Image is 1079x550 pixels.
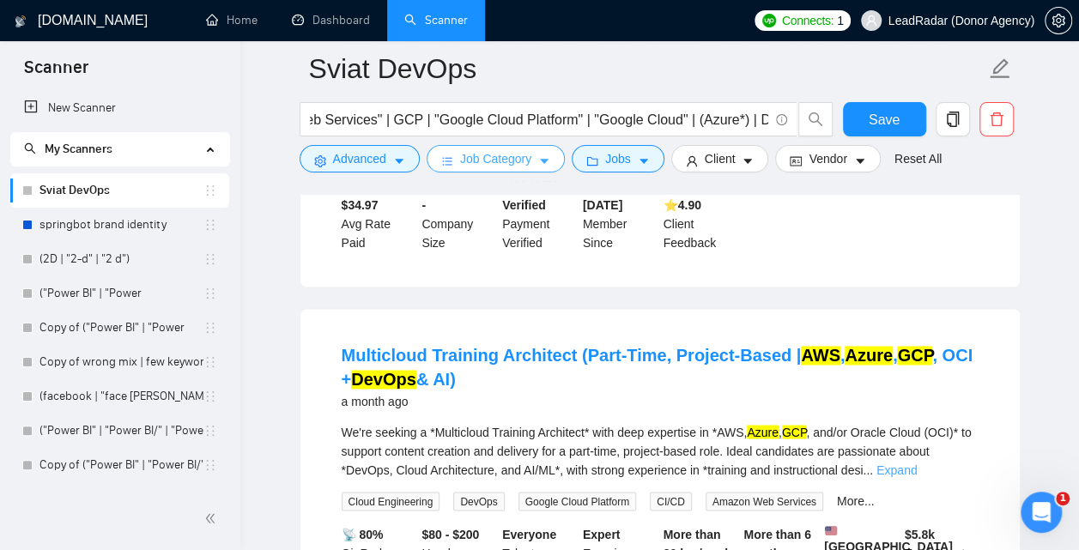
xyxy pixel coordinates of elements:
span: copy [937,112,969,127]
span: search [799,112,832,127]
a: (2D | "2-d" | "2 d") [39,242,203,276]
button: folderJobscaret-down [572,145,664,172]
b: $34.97 [342,198,379,212]
a: Copy of ("Power BI" | "Power BI/" | "Power BI-" | "/Power BI" | "Power BI," | "Power BI." | power... [39,448,203,482]
span: Save [869,109,900,130]
span: DevOps [453,492,504,511]
div: Payment Verified [499,196,579,252]
span: caret-down [854,154,866,167]
span: Advanced [333,149,386,168]
span: holder [203,458,217,472]
a: Expand [876,462,917,476]
button: setting [1045,7,1072,34]
li: ("Power BI" | "Power BI/" | "Power BI-" | "/Power BI" | "Power BI," | "Power BI." | powerbi | "po... [10,414,229,448]
a: ("Power BI" | "Power BI/" | "Power BI-" | "/Power BI" | "Power BI," | "Power BI." | powerbi | "po... [39,414,203,448]
b: ⭐️ 4.90 [664,198,701,212]
b: Verified [502,198,546,212]
span: My Scanners [24,142,112,156]
button: copy [936,102,970,136]
mark: Azure [845,346,893,365]
span: edit [989,57,1011,80]
span: holder [203,218,217,232]
span: holder [203,355,217,369]
a: Reset All [894,149,942,168]
b: [DATE] [583,198,622,212]
span: holder [203,390,217,403]
a: Sviat DevOps [39,173,203,208]
mark: AWS [801,346,840,365]
li: Copy of ("Power BI" | "Power [10,311,229,345]
a: springbot brand identity [39,208,203,242]
span: CI/CD [650,492,692,511]
span: Vendor [809,149,846,168]
div: Avg Rate Paid [338,196,419,252]
span: holder [203,252,217,266]
mark: DevOps [351,370,416,389]
span: Scanner [10,55,102,91]
a: Multicloud Training Architect (Part-Time, Project-Based |AWS,Azure,GCP, OCI +DevOps& AI) [342,346,973,389]
li: Sviat DevOps [10,173,229,208]
input: Search Freelance Jobs... [310,109,768,130]
span: setting [1046,14,1071,27]
span: 1 [1056,492,1070,505]
span: double-left [204,510,221,527]
div: Member Since [579,196,660,252]
span: bars [441,154,453,167]
button: barsJob Categorycaret-down [427,145,565,172]
span: Amazon Web Services [706,492,823,511]
div: Company Size [418,196,499,252]
li: (2D | "2-d" | "2 d") [10,242,229,276]
span: user [686,154,698,167]
img: upwork-logo.png [762,14,776,27]
span: Job Category [460,149,531,168]
span: caret-down [538,154,550,167]
button: settingAdvancedcaret-down [300,145,420,172]
button: idcardVendorcaret-down [775,145,880,172]
b: $80 - $200 [421,527,479,541]
span: Connects: [782,11,833,30]
button: search [798,102,833,136]
li: full-stack ossystem [10,482,229,517]
span: holder [203,287,217,300]
span: delete [980,112,1013,127]
img: logo [15,8,27,35]
span: caret-down [393,154,405,167]
a: Copy of wrong mix | few keywords [39,345,203,379]
a: More... [837,493,875,507]
span: idcard [790,154,802,167]
b: Expert [583,527,621,541]
button: delete [979,102,1014,136]
mark: Azure [747,425,779,438]
span: 1 [837,11,844,30]
li: (facebook | "face bo [10,379,229,414]
span: search [24,142,36,154]
a: Copy of ("Power BI" | "Power [39,311,203,345]
span: folder [586,154,598,167]
span: Jobs [605,149,631,168]
li: springbot brand identity [10,208,229,242]
span: caret-down [742,154,754,167]
div: Client Feedback [660,196,741,252]
mark: GCP [897,346,932,365]
span: setting [314,154,326,167]
span: holder [203,184,217,197]
span: ... [863,462,873,476]
a: homeHome [206,13,258,27]
b: Everyone [502,527,556,541]
li: Copy of ("Power BI" | "Power BI/" | "Power BI-" | "/Power BI" | "Power BI," | "Power BI." | power... [10,448,229,482]
li: New Scanner [10,91,229,125]
span: Client [705,149,736,168]
button: userClientcaret-down [671,145,769,172]
mark: GCP [782,425,807,438]
li: Copy of wrong mix | few keywords [10,345,229,379]
span: caret-down [638,154,650,167]
span: My Scanners [45,142,112,156]
b: $ 5.8k [905,527,935,541]
a: ("Power BI" | "Power [39,276,203,311]
a: New Scanner [24,91,215,125]
a: searchScanner [404,13,468,27]
span: Cloud Engineering [342,492,440,511]
span: Google Cloud Platform [518,492,636,511]
span: info-circle [776,114,787,125]
li: ("Power BI" | "Power [10,276,229,311]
